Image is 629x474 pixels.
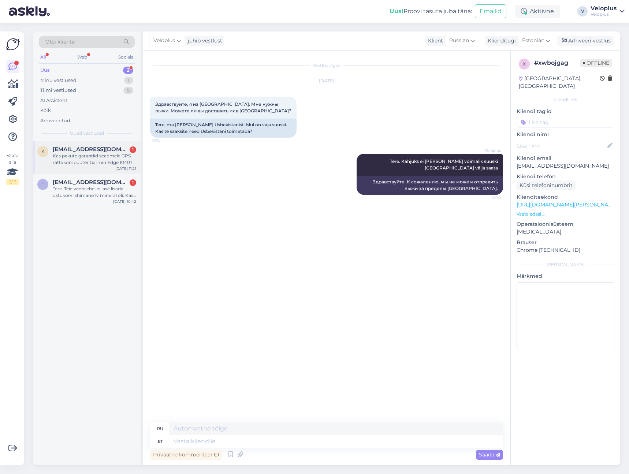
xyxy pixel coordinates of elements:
b: Uus! [390,8,403,15]
div: V [577,6,588,16]
div: Tere. Teie veebilehel ei lase lisada ostukorvi shimano lv mineral õli. Kas on olemas või ei ole s... [53,186,136,199]
div: [DATE] [150,78,503,84]
div: Vestlus algas [150,62,503,69]
div: Klient [425,37,443,45]
span: timhd@mail.ru [53,179,129,186]
span: Otsi kliente [45,38,75,46]
p: Kliendi nimi [517,131,614,138]
div: Arhiveeri vestlus [557,36,614,46]
div: [DATE] 10:42 [113,199,136,204]
a: [URL][DOMAIN_NAME][PERSON_NAME] [517,201,618,208]
div: 1 [124,77,133,84]
div: et [158,435,163,448]
div: Veloplus [591,11,617,17]
div: Proovi tasuta juba täna: [390,7,472,16]
p: Kliendi tag'id [517,108,614,115]
div: 1 [130,179,136,186]
input: Lisa nimi [517,142,606,150]
p: Brauser [517,239,614,246]
span: Uued vestlused [70,130,104,137]
span: 10:30 [473,195,501,201]
div: 5 [123,87,133,94]
div: Küsi telefoninumbrit [517,180,576,190]
span: Saada [479,451,500,458]
div: Kliendi info [517,97,614,103]
div: 2 [123,67,133,74]
p: Operatsioonisüsteem [517,220,614,228]
p: Vaata edasi ... [517,211,614,217]
span: Tere. Kahjuks ei [PERSON_NAME] võimalik suuski [GEOGRAPHIC_DATA] välja saata [390,158,499,171]
p: Märkmed [517,272,614,280]
p: [MEDICAL_DATA] [517,228,614,236]
div: All [39,52,47,62]
div: [DATE] 11:21 [115,166,136,171]
img: Askly Logo [6,37,20,51]
div: Veloplus [591,5,617,11]
div: Tiimi vestlused [40,87,76,94]
div: Vaata siia [6,152,19,185]
div: ru [157,422,163,435]
p: Kliendi telefon [517,173,614,180]
span: Veloplus [473,148,501,153]
div: [PERSON_NAME] [517,261,614,268]
button: Emailid [475,4,506,18]
p: Kliendi email [517,154,614,162]
div: # xwbojgag [534,59,580,67]
div: Aktiivne [515,5,560,18]
div: juhib vestlust [185,37,222,45]
div: Kõik [40,107,51,114]
span: Estonian [522,37,544,45]
span: K [41,149,45,154]
div: Uus [40,67,50,74]
div: Web [76,52,89,62]
div: Socials [117,52,135,62]
span: Kellymiadzieles@gmail.com [53,146,129,153]
div: Minu vestlused [40,77,77,84]
div: Klienditugi [485,37,516,45]
span: x [523,61,526,67]
p: Klienditeekond [517,193,614,201]
span: 6:36 [152,138,180,143]
div: [GEOGRAPHIC_DATA], [GEOGRAPHIC_DATA] [519,75,600,90]
p: [EMAIL_ADDRESS][DOMAIN_NAME] [517,162,614,170]
span: t [42,182,44,187]
div: Arhiveeritud [40,117,70,124]
div: Здравствуйте. К сожалению, мы не можем отправить лыжи за пределы [GEOGRAPHIC_DATA]. [357,176,503,195]
span: Здравствуйте, я из [GEOGRAPHIC_DATA]. Мне нужны лыжи. Можете ли вы доставить их в [GEOGRAPHIC_DATA]? [155,101,291,113]
a: VeloplusVeloplus [591,5,625,17]
span: Offline [580,59,612,67]
div: 2 / 3 [6,179,19,185]
div: AI Assistent [40,97,67,104]
p: Chrome [TECHNICAL_ID] [517,246,614,254]
div: Privaatne kommentaar [150,450,222,460]
input: Lisa tag [517,117,614,128]
div: 1 [130,146,136,153]
span: Russian [449,37,469,45]
div: Kas pakute garantiid seadmele GPS rattakompuuter Garmin Edge 1040? [53,153,136,166]
span: Veloplus [153,37,175,45]
div: Tere, ma [PERSON_NAME] Usbekistanist. Mul on vaja suuski. Kas te saaksite need Usbekistani toimet... [150,119,297,138]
